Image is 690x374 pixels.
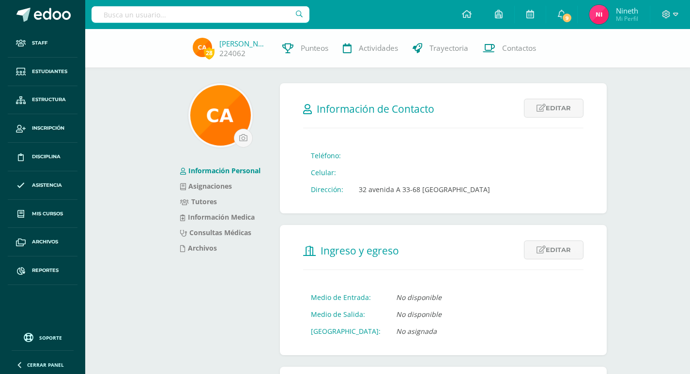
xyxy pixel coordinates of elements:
[190,85,251,146] img: 7d15b89945e6de9f11f0c8d8a00774c1.png
[475,29,543,68] a: Contactos
[303,306,388,323] td: Medio de Salida:
[562,13,572,23] span: 9
[405,29,475,68] a: Trayectoria
[303,323,388,340] td: [GEOGRAPHIC_DATA]:
[32,39,47,47] span: Staff
[396,293,442,302] i: No disponible
[275,29,336,68] a: Punteos
[32,210,63,218] span: Mis cursos
[32,124,64,132] span: Inscripción
[180,181,232,191] a: Asignaciones
[524,99,583,118] a: Editar
[8,143,77,171] a: Disciplina
[219,48,245,59] a: 224062
[8,29,77,58] a: Staff
[219,39,268,48] a: [PERSON_NAME]
[301,43,328,53] span: Punteos
[180,166,261,175] a: Información Personal
[589,5,609,24] img: 8ed068964868c7526d8028755c0074ec.png
[32,181,62,189] span: Asistencia
[193,38,212,57] img: b672ce215c7a397082cf1d4e6a4accca.png
[180,243,217,253] a: Archivos
[321,244,399,257] span: Ingreso y egreso
[502,43,536,53] span: Contactos
[616,15,638,23] span: Mi Perfil
[8,256,77,285] a: Reportes
[32,68,67,75] span: Estudiantes
[204,47,215,59] span: 28
[8,200,77,228] a: Mis cursos
[8,58,77,86] a: Estudiantes
[32,96,66,104] span: Estructura
[12,330,74,344] a: Soporte
[92,6,309,23] input: Busca un usuario...
[317,102,434,116] span: Información de Contacto
[8,86,77,115] a: Estructura
[32,238,58,246] span: Archivos
[359,43,398,53] span: Actividades
[8,171,77,200] a: Asistencia
[396,327,437,336] i: No asignada
[396,310,442,319] i: No disponible
[8,114,77,143] a: Inscripción
[616,6,638,15] span: Nineth
[8,228,77,256] a: Archivos
[27,361,64,368] span: Cerrar panel
[303,164,351,181] td: Celular:
[39,334,62,341] span: Soporte
[524,240,583,259] a: Editar
[303,147,351,164] td: Teléfono:
[303,181,351,198] td: Dirección:
[303,289,388,306] td: Medio de Entrada:
[336,29,405,68] a: Actividades
[180,212,255,222] a: Información Medica
[429,43,468,53] span: Trayectoria
[351,181,498,198] td: 32 avenida A 33-68 [GEOGRAPHIC_DATA]
[32,153,61,161] span: Disciplina
[180,197,217,206] a: Tutores
[180,228,251,237] a: Consultas Médicas
[32,267,59,274] span: Reportes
